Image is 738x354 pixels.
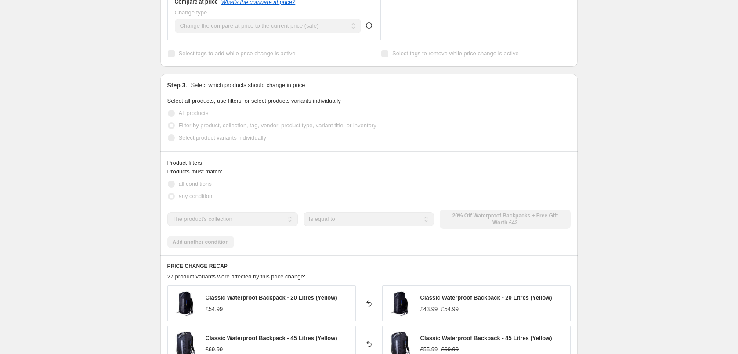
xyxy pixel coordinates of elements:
[441,305,459,314] strike: £54.99
[167,98,341,104] span: Select all products, use filters, or select products variants individually
[179,134,266,141] span: Select product variants individually
[420,294,552,301] span: Classic Waterproof Backpack - 20 Litres (Yellow)
[179,181,212,187] span: all conditions
[392,50,519,57] span: Select tags to remove while price change is active
[365,21,373,30] div: help
[175,9,207,16] span: Change type
[179,50,296,57] span: Select tags to add while price change is active
[420,335,552,341] span: Classic Waterproof Backpack - 45 Litres (Yellow)
[191,81,305,90] p: Select which products should change in price
[167,81,188,90] h2: Step 3.
[179,193,213,199] span: any condition
[206,305,223,314] div: £54.99
[206,345,223,354] div: £69.99
[167,263,571,270] h6: PRICE CHANGE RECAP
[420,345,438,354] div: £55.99
[172,290,199,317] img: 38753266-5748-4835-ac59-080f9915d27b_80x.png
[206,335,337,341] span: Classic Waterproof Backpack - 45 Litres (Yellow)
[441,345,459,354] strike: £69.99
[167,273,306,280] span: 27 product variants were affected by this price change:
[167,159,571,167] div: Product filters
[387,290,413,317] img: 38753266-5748-4835-ac59-080f9915d27b_80x.png
[206,294,337,301] span: Classic Waterproof Backpack - 20 Litres (Yellow)
[167,168,223,175] span: Products must match:
[420,305,438,314] div: £43.99
[179,110,209,116] span: All products
[179,122,376,129] span: Filter by product, collection, tag, vendor, product type, variant title, or inventory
